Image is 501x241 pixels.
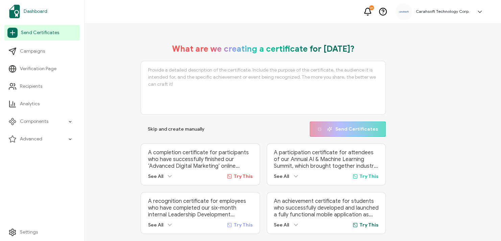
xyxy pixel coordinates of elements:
[148,198,253,218] p: A recognition certificate for employees who have completed our six-month internal Leadership Deve...
[172,44,355,54] h1: What are we creating a certificate for [DATE]?
[148,222,163,228] span: See All
[148,173,163,179] span: See All
[20,136,42,142] span: Advanced
[20,83,42,90] span: Recipients
[4,97,80,111] a: Analytics
[148,149,253,169] p: A completion certificate for participants who have successfully finished our ‘Advanced Digital Ma...
[4,25,80,41] a: Send Certificates
[141,122,211,137] button: Skip and create manually
[234,173,253,179] span: Try This
[24,8,47,15] span: Dashboard
[20,65,56,72] span: Verification Page
[416,9,470,14] h5: Carahsoft Technology Corp.
[274,198,379,218] p: An achievement certificate for students who successfully developed and launched a fully functiona...
[20,101,40,107] span: Analytics
[4,225,80,239] a: Settings
[274,173,289,179] span: See All
[274,149,379,169] p: A participation certificate for attendees of our Annual AI & Machine Learning Summit, which broug...
[4,2,80,21] a: Dashboard
[467,209,501,241] iframe: Chat Widget
[4,45,80,58] a: Campaigns
[399,11,409,13] img: a9ee5910-6a38-4b3f-8289-cffb42fa798b.svg
[359,173,379,179] span: Try This
[20,48,45,55] span: Campaigns
[359,222,379,228] span: Try This
[4,62,80,76] a: Verification Page
[369,5,374,10] div: 31
[9,5,20,18] img: sertifier-logomark-colored.svg
[20,229,38,236] span: Settings
[20,118,48,125] span: Components
[234,222,253,228] span: Try This
[21,29,59,36] span: Send Certificates
[274,222,289,228] span: See All
[4,80,80,93] a: Recipients
[147,127,204,132] span: Skip and create manually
